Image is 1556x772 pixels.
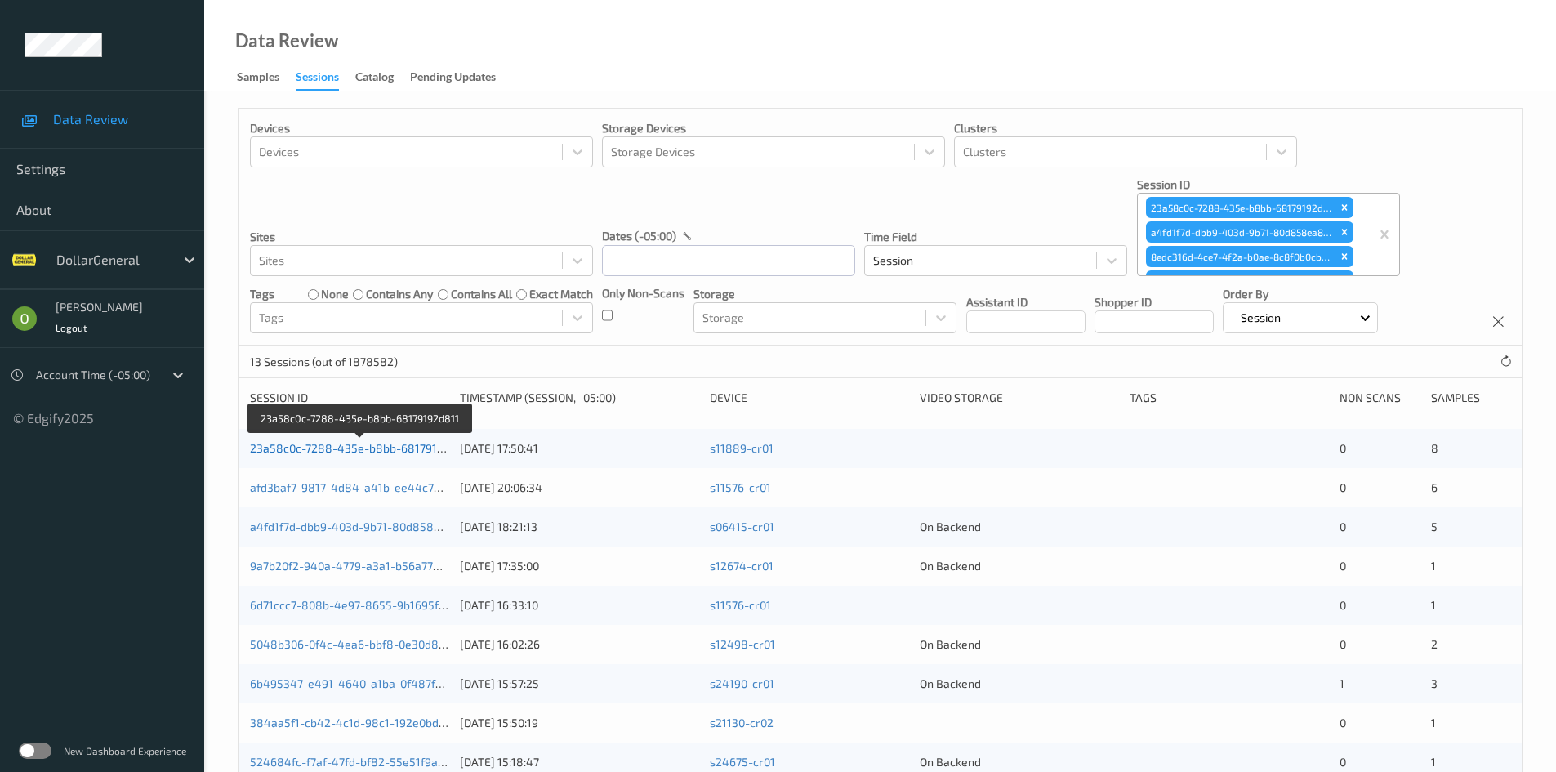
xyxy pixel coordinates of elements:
[1431,676,1438,690] span: 3
[710,480,771,494] a: s11576-cr01
[250,716,470,730] a: 384aa5f1-cb42-4c1d-98c1-192e0bdc7d5a
[920,676,1118,692] div: On Backend
[250,755,463,769] a: 524684fc-f7af-47fd-bf82-55e51f9a9067
[250,229,593,245] p: Sites
[1431,598,1436,612] span: 1
[296,66,355,91] a: Sessions
[250,286,274,302] p: Tags
[366,286,433,302] label: contains any
[355,69,394,89] div: Catalog
[710,755,775,769] a: s24675-cr01
[710,676,774,690] a: s24190-cr01
[1431,520,1438,533] span: 5
[920,636,1118,653] div: On Backend
[1095,294,1214,310] p: Shopper ID
[250,676,472,690] a: 6b495347-e491-4640-a1ba-0f487f571724
[1223,286,1379,302] p: Order By
[1146,246,1335,267] div: 8edc316d-4ce7-4f2a-b0ae-8c8f0b0cba4f
[602,120,945,136] p: Storage Devices
[460,558,698,574] div: [DATE] 17:35:00
[1235,310,1286,326] p: Session
[237,69,279,89] div: Samples
[237,66,296,89] a: Samples
[250,120,593,136] p: Devices
[1130,390,1328,406] div: Tags
[529,286,593,302] label: exact match
[602,285,684,301] p: Only Non-Scans
[1340,676,1344,690] span: 1
[250,390,448,406] div: Session ID
[1431,480,1438,494] span: 6
[321,286,349,302] label: none
[355,66,410,89] a: Catalog
[250,520,475,533] a: a4fd1f7d-dbb9-403d-9b71-80d858ea8bd8
[250,480,475,494] a: afd3baf7-9817-4d84-a41b-ee44c7486ed8
[1335,197,1353,218] div: Remove 23a58c0c-7288-435e-b8bb-68179192d811
[602,228,676,244] p: dates (-05:00)
[460,676,698,692] div: [DATE] 15:57:25
[710,598,771,612] a: s11576-cr01
[1146,270,1335,292] div: b41943dd-f9c9-4d08-a56f-9580c0170afd
[410,69,496,89] div: Pending Updates
[460,636,698,653] div: [DATE] 16:02:26
[250,354,398,370] p: 13 Sessions (out of 1878582)
[250,441,474,455] a: 23a58c0c-7288-435e-b8bb-68179192d811
[1340,637,1346,651] span: 0
[1340,520,1346,533] span: 0
[1431,755,1436,769] span: 1
[920,558,1118,574] div: On Backend
[1340,559,1346,573] span: 0
[1340,441,1346,455] span: 0
[1431,637,1438,651] span: 2
[920,754,1118,770] div: On Backend
[1146,221,1335,243] div: a4fd1f7d-dbb9-403d-9b71-80d858ea8bd8
[1431,441,1438,455] span: 8
[693,286,956,302] p: Storage
[1340,390,1419,406] div: Non Scans
[250,559,470,573] a: 9a7b20f2-940a-4779-a3a1-b56a774c1e7b
[710,559,774,573] a: s12674-cr01
[1431,390,1510,406] div: Samples
[1340,755,1346,769] span: 0
[1335,246,1353,267] div: Remove 8edc316d-4ce7-4f2a-b0ae-8c8f0b0cba4f
[451,286,512,302] label: contains all
[460,390,698,406] div: Timestamp (Session, -05:00)
[954,120,1297,136] p: Clusters
[710,390,908,406] div: Device
[864,229,1127,245] p: Time Field
[410,66,512,89] a: Pending Updates
[235,33,338,49] div: Data Review
[1431,716,1436,730] span: 1
[1340,598,1346,612] span: 0
[460,519,698,535] div: [DATE] 18:21:13
[920,390,1118,406] div: Video Storage
[460,597,698,614] div: [DATE] 16:33:10
[296,69,339,91] div: Sessions
[1335,221,1353,243] div: Remove a4fd1f7d-dbb9-403d-9b71-80d858ea8bd8
[460,754,698,770] div: [DATE] 15:18:47
[1340,480,1346,494] span: 0
[710,520,774,533] a: s06415-cr01
[1340,716,1346,730] span: 0
[250,598,467,612] a: 6d71ccc7-808b-4e97-8655-9b1695f21917
[1137,176,1400,193] p: Session ID
[1431,559,1436,573] span: 1
[460,715,698,731] div: [DATE] 15:50:19
[710,637,775,651] a: s12498-cr01
[250,637,477,651] a: 5048b306-0f4c-4ea6-bbf8-0e30d8b2d416
[1146,197,1335,218] div: 23a58c0c-7288-435e-b8bb-68179192d811
[710,716,774,730] a: s21130-cr02
[710,441,774,455] a: s11889-cr01
[460,480,698,496] div: [DATE] 20:06:34
[1335,270,1353,292] div: Remove b41943dd-f9c9-4d08-a56f-9580c0170afd
[920,519,1118,535] div: On Backend
[966,294,1086,310] p: Assistant ID
[460,440,698,457] div: [DATE] 17:50:41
